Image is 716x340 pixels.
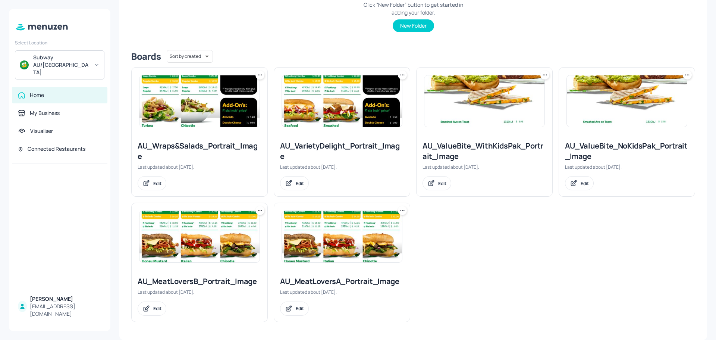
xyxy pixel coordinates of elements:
[296,180,304,187] div: Edit
[565,164,689,170] div: Last updated about [DATE].
[131,50,161,62] div: Boards
[30,303,101,318] div: [EMAIL_ADDRESS][DOMAIN_NAME]
[138,289,261,295] div: Last updated about [DATE].
[138,141,261,162] div: AU_Wraps&Salads_Portrait_Image
[28,145,85,153] div: Connected Restaurants
[15,40,104,46] div: Select Location
[581,180,589,187] div: Edit
[30,127,53,135] div: Visualiser
[280,289,404,295] div: Last updated about [DATE].
[424,75,544,127] img: 2025-07-18-17528193516553b39uzvwtff.jpeg
[438,180,446,187] div: Edit
[280,141,404,162] div: AU_VarietyDelight_Portrait_Image
[30,109,60,117] div: My Business
[282,75,402,127] img: 2025-07-18-1752821033959jvm7n3tedx9.jpeg
[280,164,404,170] div: Last updated about [DATE].
[139,75,260,127] img: 2025-07-21-175305784259452h8b2m9a37.jpeg
[423,141,546,162] div: AU_ValueBite_WithKidsPak_Portrait_Image
[20,60,29,69] img: avatar
[280,276,404,287] div: AU_MeatLoversA_Portrait_Image
[167,49,213,64] div: Sort by created
[393,19,434,32] button: New Folder
[153,305,161,312] div: Edit
[423,164,546,170] div: Last updated about [DATE].
[139,211,260,262] img: 2025-07-18-1752818564986w6yhk3vjx2.jpeg
[30,91,44,99] div: Home
[138,164,261,170] div: Last updated about [DATE].
[30,295,101,303] div: [PERSON_NAME]
[357,1,469,16] div: Click “New Folder” button to get started in adding your folder.
[565,141,689,162] div: AU_ValueBite_NoKidsPak_Portrait_Image
[567,75,687,127] img: 2025-07-18-17528193516553b39uzvwtff.jpeg
[33,54,89,76] div: Subway AU/[GEOGRAPHIC_DATA]
[153,180,161,187] div: Edit
[138,276,261,287] div: AU_MeatLoversB_Portrait_Image
[282,211,402,262] img: 2025-07-18-1752818564986w6yhk3vjx2.jpeg
[296,305,304,312] div: Edit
